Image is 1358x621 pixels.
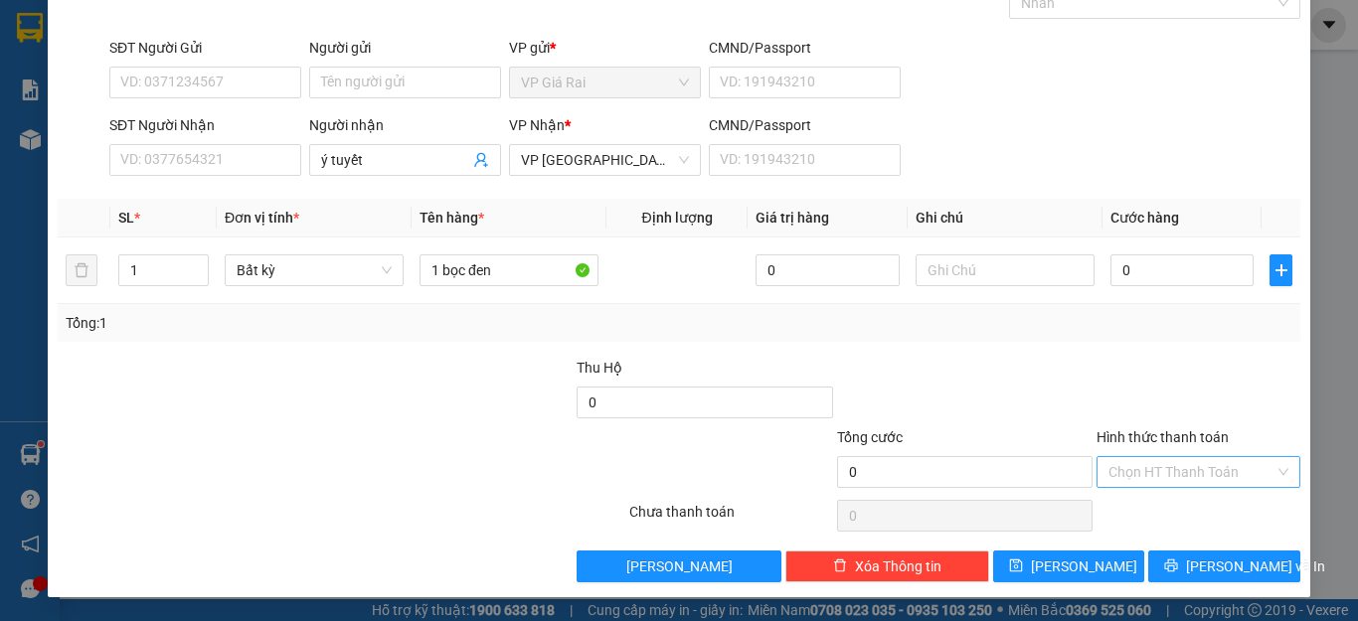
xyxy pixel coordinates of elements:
span: [PERSON_NAME] [626,555,733,577]
span: VP Nhận [509,117,565,133]
span: Thu Hộ [577,360,622,376]
span: Bất kỳ [237,255,392,285]
span: Tên hàng [420,210,484,226]
div: Tổng: 1 [66,312,526,334]
span: Tổng cước [837,429,903,445]
input: 0 [756,254,899,286]
span: delete [833,558,847,574]
span: [PERSON_NAME] [1031,555,1137,577]
span: Đơn vị tính [225,210,299,226]
div: CMND/Passport [709,37,901,59]
span: Định lượng [641,210,712,226]
span: Xóa Thông tin [855,555,941,577]
span: VP Giá Rai [521,68,689,97]
div: SĐT Người Nhận [109,114,301,136]
span: printer [1164,558,1178,574]
span: plus [1271,262,1291,278]
button: delete [66,254,97,286]
button: deleteXóa Thông tin [785,550,989,582]
input: VD: Bàn, Ghế [420,254,598,286]
span: save [1009,558,1023,574]
th: Ghi chú [908,199,1103,237]
div: VP gửi [509,37,701,59]
input: Ghi Chú [916,254,1095,286]
div: Chưa thanh toán [627,501,835,536]
span: user-add [473,152,489,168]
button: save[PERSON_NAME] [993,550,1145,582]
div: Người nhận [309,114,501,136]
span: [PERSON_NAME] và In [1186,555,1325,577]
span: Giá trị hàng [756,210,829,226]
button: [PERSON_NAME] [577,550,780,582]
span: SL [118,210,134,226]
span: VP Sài Gòn [521,145,689,175]
button: plus [1270,254,1292,286]
button: printer[PERSON_NAME] và In [1148,550,1300,582]
div: SĐT Người Gửi [109,37,301,59]
div: CMND/Passport [709,114,901,136]
span: Cước hàng [1110,210,1179,226]
div: Người gửi [309,37,501,59]
label: Hình thức thanh toán [1097,429,1229,445]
